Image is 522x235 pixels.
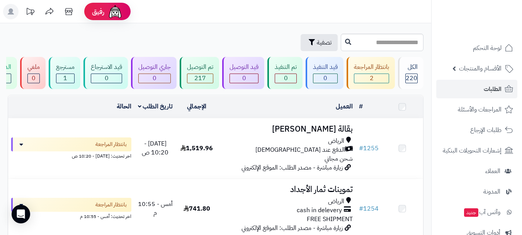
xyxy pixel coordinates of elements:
[436,121,517,139] a: طلبات الإرجاع
[275,63,297,72] div: تم التنفيذ
[469,22,515,38] img: logo-2.png
[396,57,425,89] a: الكل220
[313,63,338,72] div: قيد التنفيذ
[325,154,353,163] span: شحن مجاني
[138,102,173,111] a: تاريخ الطلب
[32,74,36,83] span: 0
[153,74,156,83] span: 0
[221,125,353,134] h3: بقالة [PERSON_NAME]
[301,34,338,51] button: تصفية
[180,144,213,153] span: 1,519.96
[221,185,353,194] h3: تموينات ثمار الأجداد
[336,102,353,111] a: العميل
[354,74,389,83] div: 2
[221,57,266,89] a: قيد التوصيل 0
[266,57,304,89] a: تم التنفيذ 0
[307,214,353,224] span: FREE SHIPMENT
[56,74,74,83] div: 1
[138,63,171,72] div: جاري التوصيل
[436,80,517,98] a: الطلبات
[19,57,47,89] a: ملغي 0
[463,207,500,218] span: وآتس آب
[317,38,332,47] span: تصفية
[304,57,345,89] a: قيد التنفيذ 0
[129,57,178,89] a: جاري التوصيل 0
[194,74,206,83] span: 217
[328,137,344,146] span: الرياض
[138,199,173,218] span: أمس - 10:55 م
[105,74,109,83] span: 0
[359,102,363,111] a: #
[91,74,122,83] div: 0
[328,197,344,206] span: الرياض
[63,74,67,83] span: 1
[20,4,40,21] a: تحديثات المنصة
[255,146,345,154] span: الدفع عند [DEMOGRAPHIC_DATA]
[142,139,168,157] span: [DATE] - 10:20 ص
[354,63,389,72] div: بانتظار المراجعة
[56,63,75,72] div: مسترجع
[230,63,258,72] div: قيد التوصيل
[464,208,478,217] span: جديد
[436,162,517,180] a: العملاء
[436,39,517,57] a: لوحة التحكم
[436,100,517,119] a: المراجعات والأسئلة
[443,145,502,156] span: إشعارات التحويلات البنكية
[436,182,517,201] a: المدونة
[95,201,127,209] span: بانتظار المراجعة
[484,84,502,94] span: الطلبات
[187,102,206,111] a: الإجمالي
[11,212,131,220] div: اخر تحديث: أمس - 10:55 م
[284,74,288,83] span: 0
[359,204,379,213] a: #1254
[12,205,30,223] div: Open Intercom Messenger
[28,74,39,83] div: 0
[178,57,221,89] a: تم التوصيل 217
[95,141,127,148] span: بانتظار المراجعة
[47,57,82,89] a: مسترجع 1
[470,125,502,136] span: طلبات الإرجاع
[323,74,327,83] span: 0
[11,151,131,160] div: اخر تحديث: [DATE] - 10:20 ص
[117,102,131,111] a: الحالة
[107,4,123,19] img: ai-face.png
[458,104,502,115] span: المراجعات والأسئلة
[485,166,500,177] span: العملاء
[406,74,417,83] span: 220
[359,144,363,153] span: #
[405,63,418,72] div: الكل
[359,144,379,153] a: #1255
[359,204,363,213] span: #
[313,74,337,83] div: 0
[230,74,258,83] div: 0
[139,74,170,83] div: 0
[459,63,502,74] span: الأقسام والمنتجات
[184,204,210,213] span: 741.80
[436,203,517,221] a: وآتس آبجديد
[241,223,343,233] span: زيارة مباشرة - مصدر الطلب: الموقع الإلكتروني
[91,63,122,72] div: قيد الاسترجاع
[27,63,40,72] div: ملغي
[187,74,213,83] div: 217
[473,43,502,53] span: لوحة التحكم
[370,74,374,83] span: 2
[241,163,343,172] span: زيارة مباشرة - مصدر الطلب: الموقع الإلكتروني
[436,141,517,160] a: إشعارات التحويلات البنكية
[187,63,213,72] div: تم التوصيل
[242,74,246,83] span: 0
[92,7,104,16] span: رفيق
[297,206,342,215] span: cash in delevery
[275,74,296,83] div: 0
[82,57,129,89] a: قيد الاسترجاع 0
[345,57,396,89] a: بانتظار المراجعة 2
[483,186,500,197] span: المدونة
